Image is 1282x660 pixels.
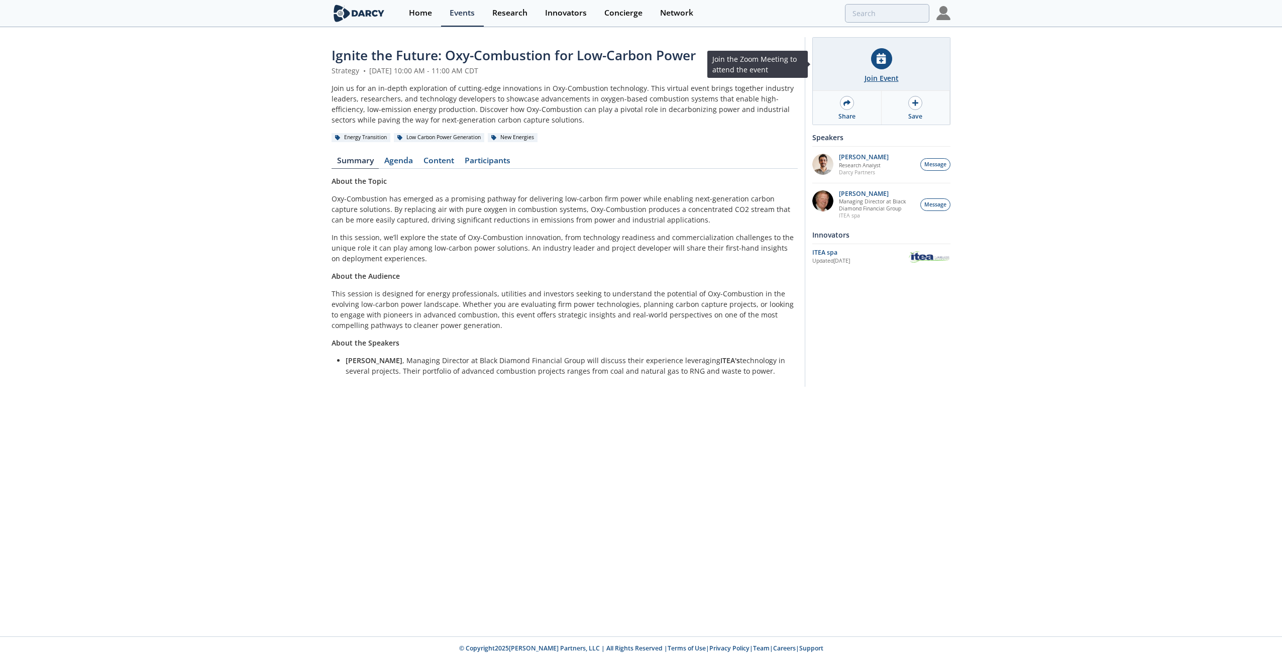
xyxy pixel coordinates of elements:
[545,9,587,17] div: Innovators
[839,190,915,197] p: [PERSON_NAME]
[346,355,791,376] li: , Managing Director at Black Diamond Financial Group will discuss their experience leveraging tec...
[332,83,798,125] div: Join us for an in-depth exploration of cutting-edge innovations in Oxy-Combustion technology. Thi...
[865,73,899,83] div: Join Event
[839,169,889,176] p: Darcy Partners
[839,212,915,219] p: ITEA spa
[812,257,908,265] div: Updated [DATE]
[812,190,833,211] img: 5c882eca-8b14-43be-9dc2-518e113e9a37
[812,154,833,175] img: e78dc165-e339-43be-b819-6f39ce58aec6
[332,46,696,64] span: Ignite the Future: Oxy-Combustion for Low-Carbon Power
[839,154,889,161] p: [PERSON_NAME]
[332,193,798,225] p: Oxy-Combustion has emerged as a promising pathway for delivering low-carbon firm power while enab...
[924,161,946,169] span: Message
[812,248,950,265] a: ITEA spa Updated[DATE] ITEA spa
[709,644,750,652] a: Privacy Policy
[332,176,387,186] strong: About the Topic
[361,66,367,75] span: •
[812,248,908,257] div: ITEA spa
[839,198,915,212] p: Managing Director at Black Diamond Financial Group
[812,226,950,244] div: Innovators
[753,644,770,652] a: Team
[332,5,386,22] img: logo-wide.svg
[604,9,643,17] div: Concierge
[332,133,390,142] div: Energy Transition
[488,133,538,142] div: New Energies
[812,129,950,146] div: Speakers
[332,288,798,331] p: This session is designed for energy professionals, utilities and investors seeking to understand ...
[450,9,475,17] div: Events
[920,198,950,211] button: Message
[394,133,484,142] div: Low Carbon Power Generation
[773,644,796,652] a: Careers
[908,112,922,121] div: Save
[924,201,946,209] span: Message
[379,157,418,169] a: Agenda
[660,9,693,17] div: Network
[908,250,950,264] img: ITEA spa
[799,644,823,652] a: Support
[332,232,798,264] p: In this session, we’ll explore the state of Oxy-Combustion innovation, from technology readiness ...
[418,157,459,169] a: Content
[720,356,740,365] strong: ITEA's
[459,157,515,169] a: Participants
[492,9,527,17] div: Research
[668,644,706,652] a: Terms of Use
[332,271,400,281] strong: About the Audience
[845,4,929,23] input: Advanced Search
[839,162,889,169] p: Research Analyst
[838,112,856,121] div: Share
[332,157,379,169] a: Summary
[332,338,399,348] strong: About the Speakers
[269,644,1013,653] p: © Copyright 2025 [PERSON_NAME] Partners, LLC | All Rights Reserved | | | | |
[332,65,798,76] div: Strategy [DATE] 10:00 AM - 11:00 AM CDT
[409,9,432,17] div: Home
[920,158,950,171] button: Message
[936,6,950,20] img: Profile
[346,356,402,365] strong: [PERSON_NAME]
